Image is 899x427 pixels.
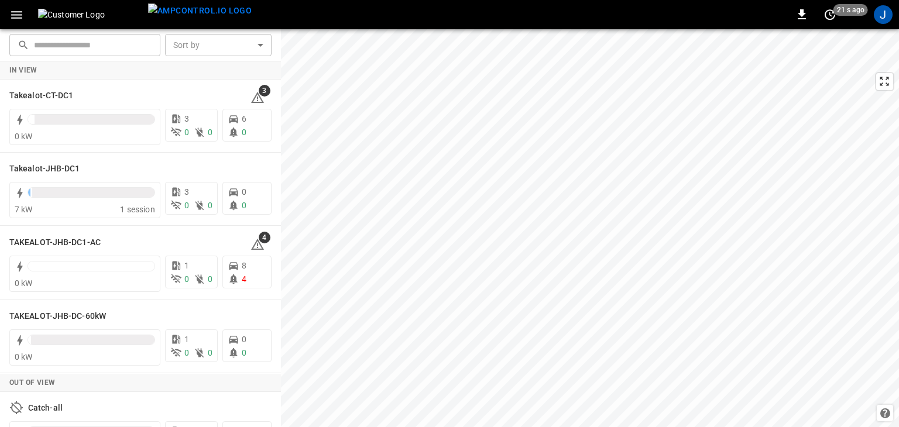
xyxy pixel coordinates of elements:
[184,201,189,210] span: 0
[184,187,189,197] span: 3
[184,348,189,357] span: 0
[821,5,839,24] button: set refresh interval
[833,4,868,16] span: 21 s ago
[184,128,189,137] span: 0
[15,278,33,288] span: 0 kW
[208,201,212,210] span: 0
[242,335,246,344] span: 0
[38,9,143,20] img: Customer Logo
[208,274,212,284] span: 0
[15,132,33,141] span: 0 kW
[242,348,246,357] span: 0
[9,163,80,175] h6: Takealot-JHB-DC1
[9,236,101,249] h6: TAKEALOT-JHB-DC1-AC
[208,128,212,137] span: 0
[259,232,270,243] span: 4
[184,114,189,123] span: 3
[15,352,33,361] span: 0 kW
[242,187,246,197] span: 0
[28,402,63,415] h6: Catch-all
[184,335,189,344] span: 1
[242,128,246,137] span: 0
[9,89,74,102] h6: Takealot-CT-DC1
[184,274,189,284] span: 0
[148,4,252,18] img: ampcontrol.io logo
[184,261,189,270] span: 1
[242,274,246,284] span: 4
[9,378,55,387] strong: Out of View
[15,205,33,214] span: 7 kW
[874,5,893,24] div: profile-icon
[242,201,246,210] span: 0
[9,66,37,74] strong: In View
[9,310,106,323] h6: TAKEALOT-JHB-DC-60kW
[259,85,270,97] span: 3
[281,29,899,427] canvas: Map
[120,205,155,214] span: 1 session
[242,114,246,123] span: 6
[242,261,246,270] span: 8
[208,348,212,357] span: 0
